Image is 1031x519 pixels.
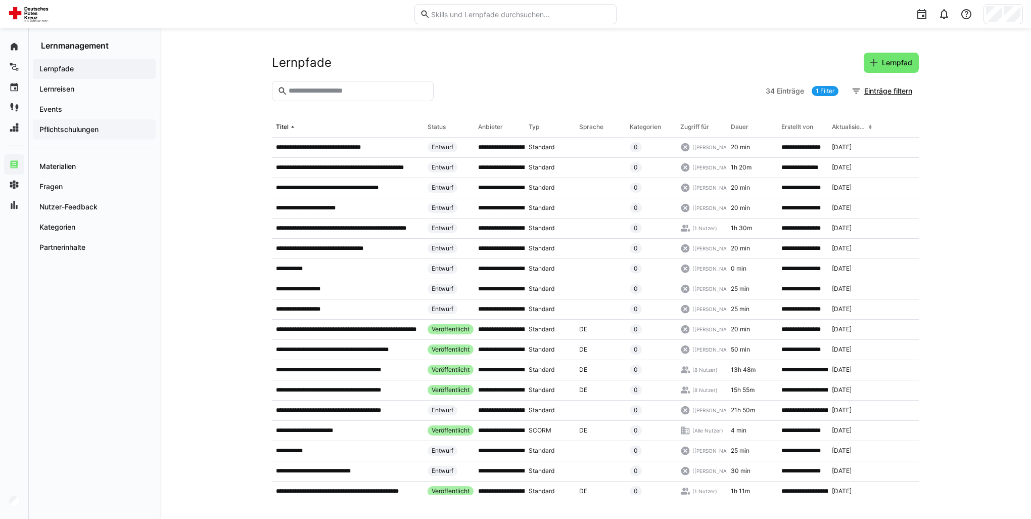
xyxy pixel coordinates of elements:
[478,123,503,131] div: Anbieter
[832,325,852,333] span: [DATE]
[634,447,638,455] span: 0
[731,406,755,414] span: 21h 50m
[692,265,738,272] span: ([PERSON_NAME])
[832,224,852,232] span: [DATE]
[832,163,852,171] span: [DATE]
[864,53,919,73] button: Lernpfad
[634,426,638,435] span: 0
[529,163,554,171] span: Standard
[832,386,852,394] span: [DATE]
[634,265,638,273] span: 0
[832,406,852,414] span: [DATE]
[529,447,554,455] span: Standard
[634,204,638,212] span: 0
[832,487,852,495] span: [DATE]
[579,366,587,374] span: DE
[832,426,852,435] span: [DATE]
[579,325,587,333] span: DE
[692,488,717,495] span: (1 Nutzer)
[692,144,738,151] span: ([PERSON_NAME])
[634,325,638,333] span: 0
[272,55,332,70] h2: Lernpfade
[432,204,453,212] span: Entwurf
[692,204,738,211] span: ([PERSON_NAME])
[832,285,852,293] span: [DATE]
[692,164,738,171] span: ([PERSON_NAME])
[832,204,852,212] span: [DATE]
[634,406,638,414] span: 0
[812,86,838,96] a: 1 Filter
[692,326,738,333] span: ([PERSON_NAME])
[432,426,470,435] span: Veröffentlicht
[731,204,750,212] span: 20 min
[529,184,554,192] span: Standard
[692,346,738,353] span: ([PERSON_NAME])
[731,163,752,171] span: 1h 20m
[634,163,638,171] span: 0
[766,86,775,96] span: 34
[432,325,470,333] span: Veröffentlicht
[634,467,638,475] span: 0
[529,305,554,313] span: Standard
[863,86,914,96] span: Einträge filtern
[692,467,738,474] span: ([PERSON_NAME])
[529,406,554,414] span: Standard
[832,447,852,455] span: [DATE]
[680,123,709,131] div: Zugriff für
[579,487,587,495] span: DE
[529,285,554,293] span: Standard
[579,345,587,354] span: DE
[432,224,453,232] span: Entwurf
[432,406,453,414] span: Entwurf
[692,407,738,414] span: ([PERSON_NAME])
[432,184,453,192] span: Entwurf
[432,285,453,293] span: Entwurf
[529,467,554,475] span: Standard
[432,265,453,273] span: Entwurf
[832,366,852,374] span: [DATE]
[432,366,470,374] span: Veröffentlicht
[634,285,638,293] span: 0
[579,386,587,394] span: DE
[731,345,750,354] span: 50 min
[880,58,914,68] span: Lernpfad
[692,245,738,252] span: ([PERSON_NAME])
[731,184,750,192] span: 20 min
[432,467,453,475] span: Entwurf
[529,366,554,374] span: Standard
[832,244,852,252] span: [DATE]
[634,487,638,495] span: 0
[731,366,756,374] span: 13h 48m
[529,143,554,151] span: Standard
[692,184,738,191] span: ([PERSON_NAME])
[731,123,748,131] div: Dauer
[692,306,738,313] span: ([PERSON_NAME])
[432,447,453,455] span: Entwurf
[832,184,852,192] span: [DATE]
[832,345,852,354] span: [DATE]
[432,487,470,495] span: Veröffentlicht
[529,204,554,212] span: Standard
[529,123,539,131] div: Typ
[432,244,453,252] span: Entwurf
[692,427,723,434] span: (Alle Nutzer)
[846,81,919,101] button: Einträge filtern
[832,123,866,131] div: Aktualisiert am
[731,305,749,313] span: 25 min
[832,467,852,475] span: [DATE]
[731,265,746,273] span: 0 min
[529,265,554,273] span: Standard
[529,426,551,435] span: SCORM
[634,366,638,374] span: 0
[731,426,746,435] span: 4 min
[634,224,638,232] span: 0
[731,447,749,455] span: 25 min
[430,10,611,19] input: Skills und Lernpfade durchsuchen…
[692,285,738,292] span: ([PERSON_NAME])
[529,224,554,232] span: Standard
[529,386,554,394] span: Standard
[731,386,755,394] span: 15h 55m
[634,305,638,313] span: 0
[579,426,587,435] span: DE
[634,143,638,151] span: 0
